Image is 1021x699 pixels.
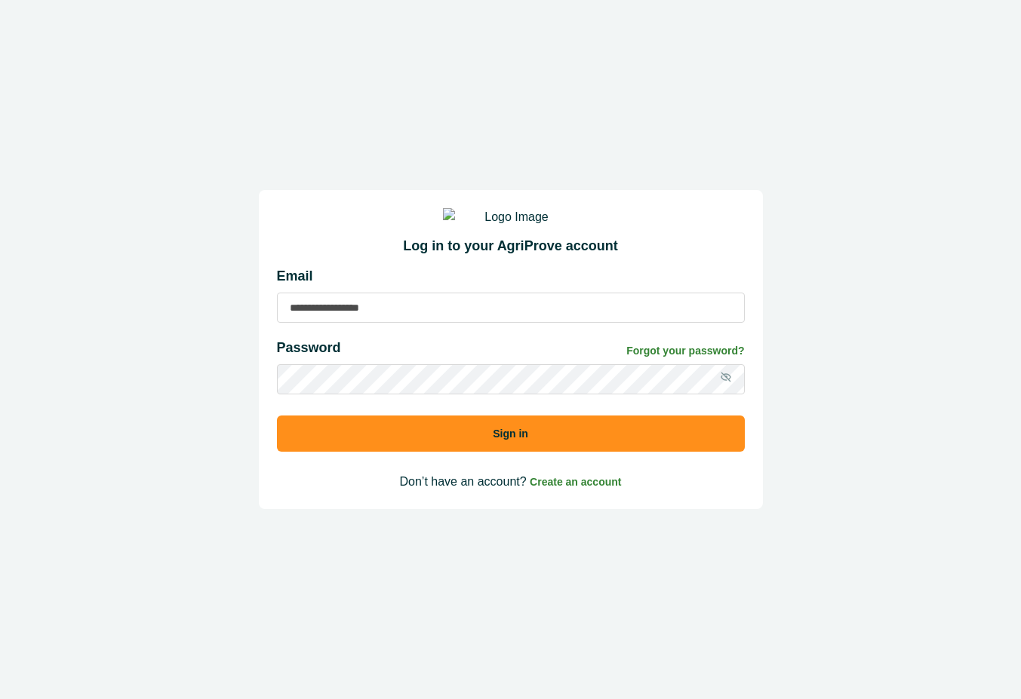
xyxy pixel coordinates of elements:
h2: Log in to your AgriProve account [277,238,745,255]
img: Logo Image [443,208,579,226]
p: Password [277,338,341,358]
span: Create an account [530,476,621,488]
button: Sign in [277,415,745,452]
p: Email [277,266,745,287]
a: Create an account [530,475,621,488]
p: Don’t have an account? [277,473,745,491]
a: Forgot your password? [626,343,744,359]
